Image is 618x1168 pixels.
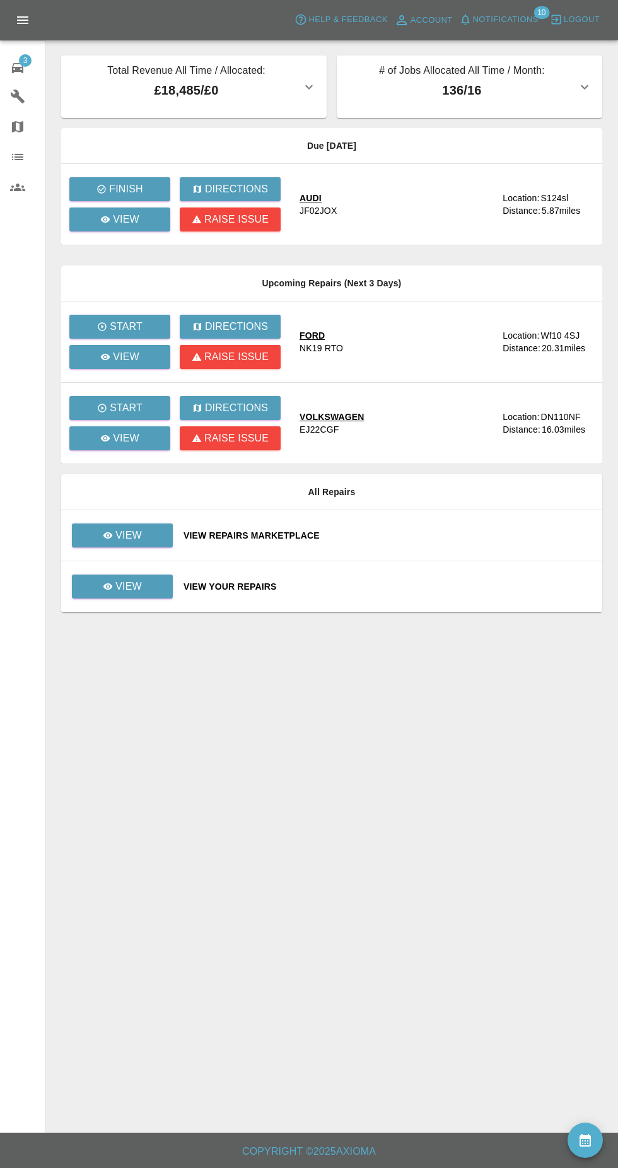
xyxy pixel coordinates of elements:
div: DN110NF [540,411,580,423]
button: availability [568,1123,603,1158]
div: VOLKSWAGEN [300,411,364,423]
button: Logout [547,10,603,30]
div: NK19 RTO [300,342,343,354]
span: Account [411,13,453,28]
div: Location: [503,192,539,204]
p: View [113,212,139,227]
div: EJ22CGF [300,423,339,436]
div: FORD [300,329,343,342]
a: Location:Wf10 4SJDistance:20.31miles [503,329,592,354]
p: 136 / 16 [347,81,577,100]
a: View [72,523,173,547]
a: Account [391,10,456,30]
p: Start [110,400,143,416]
button: Raise issue [180,426,281,450]
button: # of Jobs Allocated All Time / Month:136/16 [337,55,602,118]
a: View [71,581,173,591]
div: 16.03 miles [542,423,592,436]
div: JF02JOX [300,204,337,217]
p: Directions [205,182,268,197]
a: View Your Repairs [184,580,592,593]
p: View [115,579,142,594]
p: Finish [109,182,143,197]
p: Start [110,319,143,334]
a: VOLKSWAGENEJ22CGF [300,411,493,436]
p: View [115,528,142,543]
a: View [72,575,173,599]
button: Raise issue [180,207,281,231]
button: Directions [180,177,281,201]
a: AUDIJF02JOX [300,192,493,217]
p: Directions [205,400,268,416]
div: Distance: [503,342,540,354]
button: Total Revenue All Time / Allocated:£18,485/£0 [61,55,327,118]
button: Directions [180,396,281,420]
h6: Copyright © 2025 Axioma [10,1143,608,1160]
span: Help & Feedback [308,13,387,27]
div: Distance: [503,423,540,436]
p: £18,485 / £0 [71,81,301,100]
a: View [69,426,170,450]
button: Finish [69,177,170,201]
span: Logout [564,13,600,27]
p: Raise issue [204,349,269,365]
p: Raise issue [204,212,269,227]
div: S124sl [540,192,568,204]
span: 3 [19,54,32,67]
button: Raise issue [180,345,281,369]
th: Due [DATE] [61,128,602,164]
button: Start [69,315,170,339]
button: Open drawer [8,5,38,35]
div: AUDI [300,192,337,204]
a: View [69,207,170,231]
div: Location: [503,329,539,342]
p: # of Jobs Allocated All Time / Month: [347,63,577,81]
th: All Repairs [61,474,602,510]
a: FORDNK19 RTO [300,329,493,354]
p: Total Revenue All Time / Allocated: [71,63,301,81]
a: View [69,345,170,369]
span: Notifications [473,13,539,27]
span: 10 [533,6,549,19]
p: View [113,349,139,365]
div: Location: [503,411,539,423]
button: Directions [180,315,281,339]
button: Notifications [456,10,542,30]
p: Directions [205,319,268,334]
th: Upcoming Repairs (Next 3 Days) [61,266,602,301]
a: View Repairs Marketplace [184,529,592,542]
button: Start [69,396,170,420]
a: Location:S124slDistance:5.87miles [503,192,592,217]
div: Distance: [503,204,540,217]
p: Raise issue [204,431,269,446]
div: 20.31 miles [542,342,592,354]
p: View [113,431,139,446]
div: 5.87 miles [542,204,592,217]
div: Wf10 4SJ [540,329,580,342]
a: Location:DN110NFDistance:16.03miles [503,411,592,436]
a: View [71,530,173,540]
button: Help & Feedback [291,10,390,30]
